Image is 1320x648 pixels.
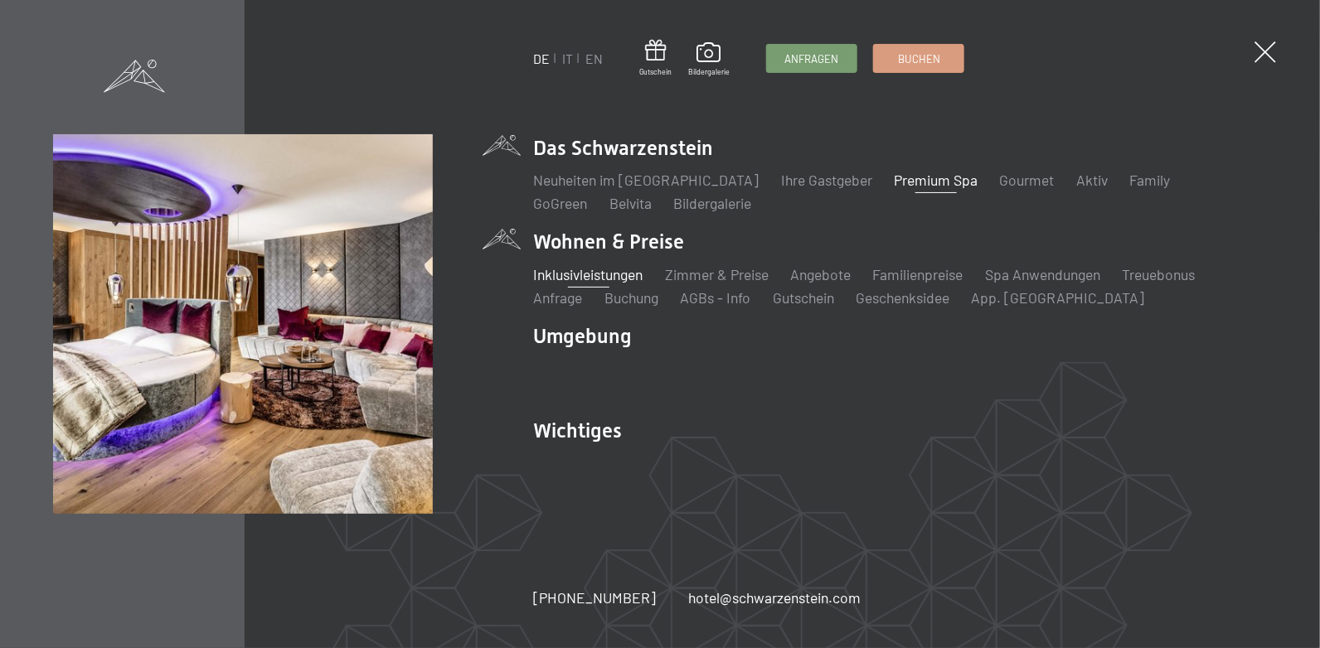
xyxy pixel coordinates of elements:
a: Anfragen [767,45,857,72]
a: GoGreen [534,194,588,212]
a: hotel@schwarzenstein.com [688,588,861,608]
span: [PHONE_NUMBER] [534,588,657,607]
a: App. [GEOGRAPHIC_DATA] [972,288,1145,307]
a: Neuheiten im [GEOGRAPHIC_DATA] [534,171,759,189]
a: Inklusivleistungen [534,265,643,283]
a: Gutschein [640,40,672,77]
a: Aktiv [1076,171,1108,189]
a: Bildergalerie [673,194,751,212]
a: Gourmet [1000,171,1055,189]
a: Geschenksidee [856,288,949,307]
a: Zimmer & Preise [665,265,769,283]
a: Familienpreise [873,265,963,283]
a: Belvita [609,194,652,212]
a: Bildergalerie [688,42,730,77]
span: Buchen [898,51,940,66]
span: Anfragen [785,51,839,66]
span: Bildergalerie [688,67,730,77]
a: DE [534,51,551,66]
a: Buchung [604,288,658,307]
a: AGBs - Info [680,288,750,307]
a: [PHONE_NUMBER] [534,588,657,608]
a: Gutschein [773,288,834,307]
a: Ihre Gastgeber [781,171,872,189]
a: EN [586,51,604,66]
a: Treuebonus [1123,265,1196,283]
a: Spa Anwendungen [985,265,1100,283]
a: IT [563,51,574,66]
a: Family [1130,171,1171,189]
a: Premium Spa [894,171,978,189]
span: Gutschein [640,67,672,77]
a: Angebote [790,265,851,283]
a: Buchen [874,45,963,72]
a: Anfrage [534,288,583,307]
